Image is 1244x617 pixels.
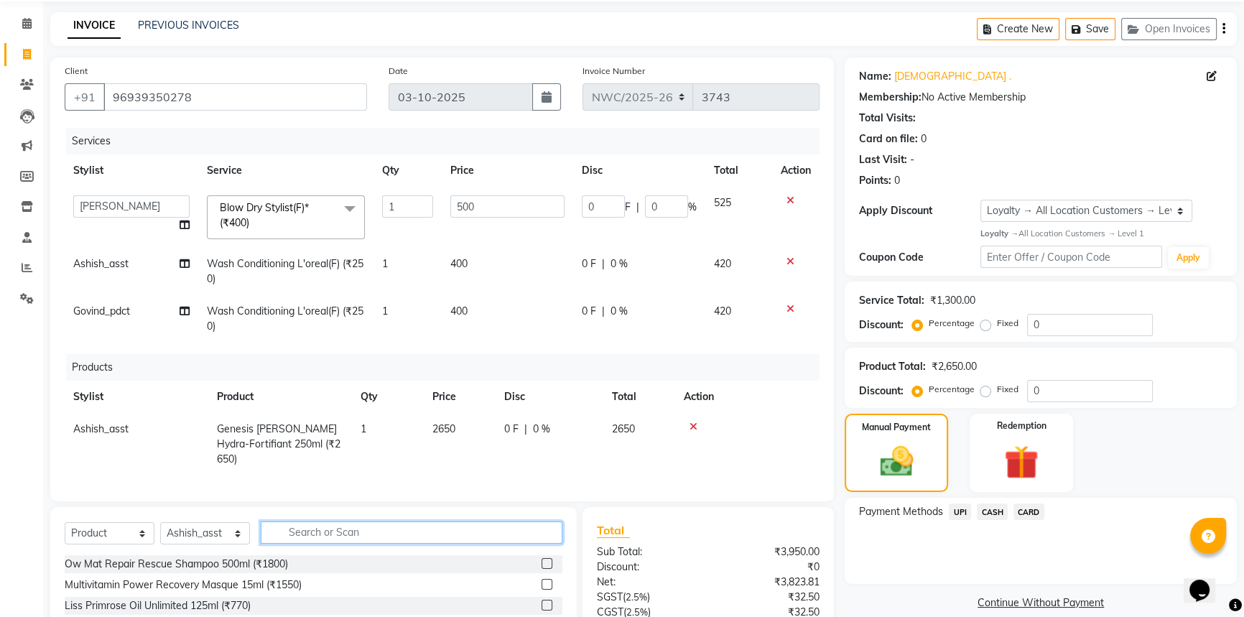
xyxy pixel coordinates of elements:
div: Coupon Code [859,250,980,265]
button: +91 [65,83,105,111]
span: 420 [714,305,731,317]
div: - [910,152,914,167]
button: Create New [977,18,1059,40]
span: Payment Methods [859,504,943,519]
img: _cash.svg [870,442,924,481]
label: Invoice Number [582,65,645,78]
input: Search or Scan [261,521,562,544]
span: Ashish_asst [73,422,129,435]
th: Total [705,154,773,187]
label: Redemption [997,419,1046,432]
div: Apply Discount [859,203,980,218]
th: Product [208,381,352,413]
div: Product Total: [859,359,926,374]
span: Total [597,523,630,538]
div: ₹2,650.00 [932,359,977,374]
div: Services [66,128,830,154]
span: 0 F [504,422,519,437]
span: 0 F [582,304,596,319]
label: Manual Payment [862,421,931,434]
div: ₹3,950.00 [708,544,830,560]
input: Enter Offer / Coupon Code [980,246,1162,268]
span: | [602,256,605,272]
div: Discount: [859,317,904,333]
div: 0 [894,173,900,188]
div: Last Visit: [859,152,907,167]
div: ( ) [586,590,708,605]
button: Open Invoices [1121,18,1217,40]
span: 525 [714,196,731,209]
span: F [625,200,631,215]
a: Continue Without Payment [848,595,1234,611]
th: Action [675,381,820,413]
th: Disc [496,381,603,413]
span: | [524,422,527,437]
button: Apply [1168,247,1209,269]
div: No Active Membership [859,90,1222,105]
div: Total Visits: [859,111,916,126]
th: Qty [373,154,442,187]
label: Fixed [997,383,1018,396]
div: ₹3,823.81 [708,575,830,590]
label: Date [389,65,408,78]
th: Price [424,381,496,413]
div: Products [66,354,830,381]
span: Govind_pdct [73,305,130,317]
th: Total [603,381,675,413]
th: Disc [573,154,705,187]
span: Wash Conditioning L'oreal(F) (₹250) [207,257,363,285]
span: CARD [1013,504,1044,520]
span: 2.5% [626,591,647,603]
label: Percentage [929,383,975,396]
div: ₹0 [708,560,830,575]
span: 400 [450,257,468,270]
a: [DEMOGRAPHIC_DATA] . [894,69,1011,84]
span: | [602,304,605,319]
a: INVOICE [68,13,121,39]
img: _gift.svg [993,441,1049,484]
div: ₹1,300.00 [930,293,975,308]
div: Ow Mat Repair Rescue Shampoo 500ml (₹1800) [65,557,288,572]
span: Blow Dry Stylist(F)* (₹400) [220,201,309,229]
a: x [249,216,256,229]
span: % [688,200,697,215]
th: Service [198,154,373,187]
div: Liss Primrose Oil Unlimited 125ml (₹770) [65,598,251,613]
span: 0 % [611,304,628,319]
span: 0 % [533,422,550,437]
input: Search by Name/Mobile/Email/Code [103,83,367,111]
span: 1 [361,422,366,435]
span: 1 [382,257,388,270]
div: All Location Customers → Level 1 [980,228,1222,240]
span: Wash Conditioning L'oreal(F) (₹250) [207,305,363,333]
span: 420 [714,257,731,270]
label: Percentage [929,317,975,330]
div: Discount: [586,560,708,575]
div: Multivitamin Power Recovery Masque 15ml (₹1550) [65,577,302,593]
div: Name: [859,69,891,84]
span: CASH [977,504,1008,520]
div: Service Total: [859,293,924,308]
div: Discount: [859,384,904,399]
div: Membership: [859,90,922,105]
div: ₹32.50 [708,590,830,605]
iframe: chat widget [1184,560,1230,603]
span: 0 % [611,256,628,272]
th: Stylist [65,154,198,187]
div: Sub Total: [586,544,708,560]
strong: Loyalty → [980,228,1018,238]
th: Qty [352,381,424,413]
button: Save [1065,18,1115,40]
span: SGST [597,590,623,603]
div: Points: [859,173,891,188]
label: Client [65,65,88,78]
span: UPI [949,504,971,520]
span: | [636,200,639,215]
th: Action [772,154,820,187]
span: 2650 [612,422,635,435]
span: 0 F [582,256,596,272]
span: 1 [382,305,388,317]
div: Card on file: [859,131,918,147]
div: 0 [921,131,927,147]
span: 2650 [432,422,455,435]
